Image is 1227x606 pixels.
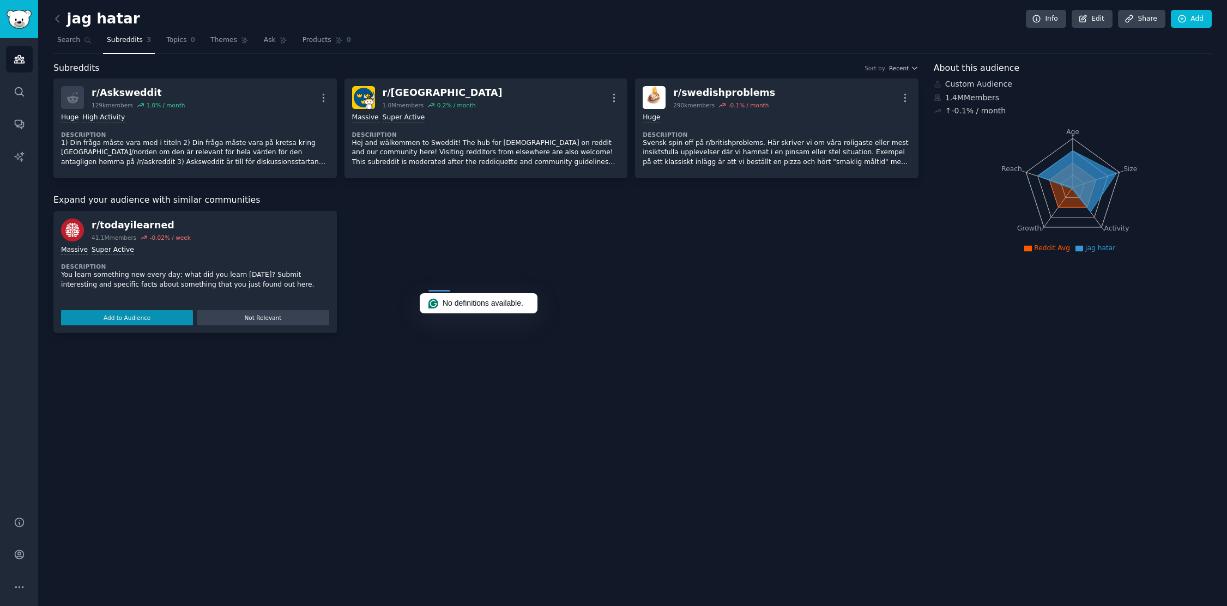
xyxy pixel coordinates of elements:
[934,92,1212,104] div: 1.4M Members
[889,64,909,72] span: Recent
[61,138,329,167] p: 1) Din fråga måste vara med i titeln 2) Din fråga måste vara på kretsa kring [GEOGRAPHIC_DATA]/no...
[865,64,885,72] div: Sort by
[1072,10,1113,28] a: Edit
[673,101,715,109] div: 290k members
[53,62,100,75] span: Subreddits
[299,32,355,54] a: Products0
[303,35,331,45] span: Products
[53,32,95,54] a: Search
[82,113,125,123] div: High Activity
[934,78,1212,90] div: Custom Audience
[166,35,186,45] span: Topics
[643,113,660,123] div: Huge
[61,219,84,241] img: todayilearned
[53,193,260,207] span: Expand your audience with similar communities
[61,310,193,325] button: Add to Audience
[260,32,291,54] a: Ask
[61,113,78,123] div: Huge
[53,10,140,28] h2: jag hatar
[92,234,136,241] div: 41.1M members
[945,105,1006,117] div: ↑ -0.1 % / month
[352,86,375,109] img: sweden
[673,86,775,100] div: r/ swedishproblems
[347,35,352,45] span: 0
[197,310,329,325] button: Not Relevant
[147,35,152,45] span: 3
[92,101,133,109] div: 129k members
[103,32,155,54] a: Subreddits3
[150,234,191,241] div: -0.02 % / week
[344,78,628,178] a: swedenr/[GEOGRAPHIC_DATA]1.0Mmembers0.2% / monthMassiveSuper ActiveDescriptionHej and wälkommen t...
[352,113,379,123] div: Massive
[191,35,196,45] span: 0
[7,10,32,29] img: GummySearch logo
[61,270,329,289] p: You learn something new every day; what did you learn [DATE]? Submit interesting and specific fac...
[383,101,424,109] div: 1.0M members
[352,138,620,167] p: Hej and wälkommen to Sweddit! The hub for [DEMOGRAPHIC_DATA] on reddit and our community here! Vi...
[1034,244,1070,252] span: Reddit Avg
[643,86,666,109] img: swedishproblems
[61,245,88,256] div: Massive
[1001,165,1022,172] tspan: Reach
[1026,10,1066,28] a: Info
[92,219,191,232] div: r/ todayilearned
[728,101,769,109] div: -0.1 % / month
[92,245,134,256] div: Super Active
[934,62,1019,75] span: About this audience
[207,32,252,54] a: Themes
[1085,244,1115,252] span: jag hatar
[61,131,329,138] dt: Description
[352,131,620,138] dt: Description
[57,35,80,45] span: Search
[107,35,143,45] span: Subreddits
[383,86,503,100] div: r/ [GEOGRAPHIC_DATA]
[61,263,329,270] dt: Description
[889,64,918,72] button: Recent
[1118,10,1165,28] a: Share
[643,138,911,167] p: Svensk spin off på r/britishproblems. Här skriver vi om våra roligaste eller mest insiktsfulla up...
[162,32,199,54] a: Topics0
[1171,10,1212,28] a: Add
[53,78,337,178] a: r/Asksweddit129kmembers1.0% / monthHugeHigh ActivityDescription1) Din fråga måste vara med i tite...
[264,35,276,45] span: Ask
[92,86,185,100] div: r/ Asksweddit
[643,131,911,138] dt: Description
[1123,165,1137,172] tspan: Size
[146,101,185,109] div: 1.0 % / month
[1104,225,1129,232] tspan: Activity
[437,101,476,109] div: 0.2 % / month
[1017,225,1041,232] tspan: Growth
[210,35,237,45] span: Themes
[383,113,425,123] div: Super Active
[635,78,918,178] a: swedishproblemsr/swedishproblems290kmembers-0.1% / monthHugeDescriptionSvensk spin off på r/briti...
[1066,128,1079,136] tspan: Age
